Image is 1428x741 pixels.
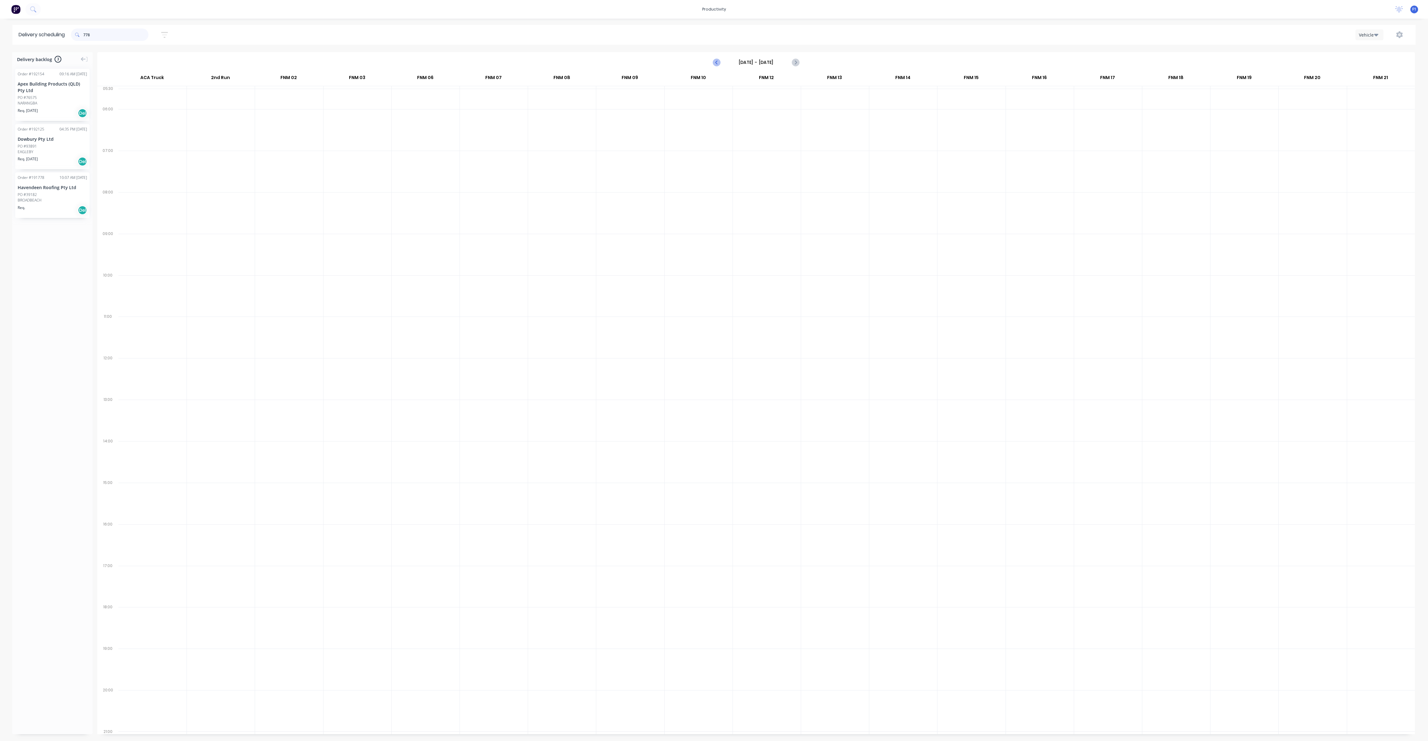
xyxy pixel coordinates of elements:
[97,479,118,521] div: 15:00
[391,72,459,86] div: FNM 06
[12,25,71,45] div: Delivery scheduling
[78,109,87,118] div: Del
[97,603,118,645] div: 18:00
[83,29,148,41] input: Search for orders
[1355,29,1383,40] button: Vehicle
[97,354,118,396] div: 12:00
[1346,72,1414,86] div: FNM 21
[97,396,118,437] div: 13:00
[97,562,118,604] div: 17:00
[1005,72,1073,86] div: FNM 16
[18,184,87,191] div: Havendeen Roofing Pty Ltd
[55,56,61,63] span: 3
[18,71,44,77] div: Order # 192154
[11,5,20,14] img: Factory
[699,5,729,14] div: productivity
[18,192,37,197] div: PO #39182
[18,81,87,94] div: Apex Building Products (QLD) Pty Ltd
[59,175,87,180] div: 10:07 AM [DATE]
[17,56,52,63] span: Delivery backlog
[18,108,38,113] span: Req. [DATE]
[18,156,38,162] span: Req. [DATE]
[97,189,118,230] div: 08:00
[18,95,37,100] div: PO #76575
[97,645,118,686] div: 19:00
[1412,7,1416,12] span: F1
[18,100,87,106] div: NARANGBA
[18,144,37,149] div: PO #93891
[78,206,87,215] div: Del
[97,85,118,105] div: 05:30
[1074,72,1142,86] div: FNM 17
[18,136,87,142] div: Dowbury Pty Ltd
[323,72,391,86] div: FNM 03
[664,72,732,86] div: FNM 10
[187,72,254,86] div: 2nd Run
[97,313,118,354] div: 11:00
[59,71,87,77] div: 09:16 AM [DATE]
[97,521,118,562] div: 16:00
[1359,32,1377,38] div: Vehicle
[18,197,87,203] div: BROADBEACH
[937,72,1005,86] div: FNM 15
[59,126,87,132] div: 04:35 PM [DATE]
[97,728,118,735] div: 21:00
[97,147,118,189] div: 07:00
[97,437,118,479] div: 14:00
[596,72,664,86] div: FNM 09
[18,205,25,211] span: Req.
[801,72,869,86] div: FNM 13
[460,72,527,86] div: FNM 07
[869,72,937,86] div: FNM 14
[1142,72,1210,86] div: FNM 18
[255,72,323,86] div: FNM 02
[78,157,87,166] div: Del
[97,686,118,728] div: 20:00
[18,175,44,180] div: Order # 191778
[97,105,118,147] div: 06:00
[18,126,44,132] div: Order # 192125
[528,72,596,86] div: FNM 08
[1278,72,1346,86] div: FNM 20
[97,230,118,272] div: 09:00
[97,272,118,313] div: 10:00
[1210,72,1278,86] div: FNM 19
[118,72,186,86] div: ACA Truck
[18,149,87,155] div: EAGLEBY
[733,72,800,86] div: FNM 12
